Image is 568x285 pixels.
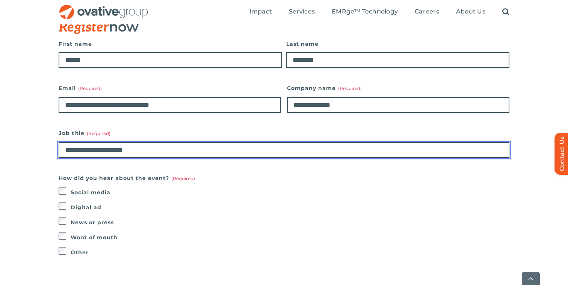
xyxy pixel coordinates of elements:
[332,8,398,15] span: EMRge™ Technology
[287,83,509,93] label: Company name
[249,8,272,16] a: Impact
[71,247,509,258] label: Other
[59,39,282,49] label: First name
[71,202,509,213] label: Digital ad
[456,8,485,15] span: About Us
[332,8,398,16] a: EMRge™ Technology
[456,8,485,16] a: About Us
[415,8,439,15] span: Careers
[289,8,315,15] span: Services
[171,175,195,181] span: (Required)
[71,217,509,228] label: News or press
[59,83,281,93] label: Email
[415,8,439,16] a: Careers
[59,173,195,183] legend: How did you hear about the event?
[59,19,109,36] span: Register
[59,19,472,35] h3: now
[71,232,509,243] label: Word of mouth
[289,8,315,16] a: Services
[59,128,509,138] label: Job title
[286,39,509,49] label: Last name
[249,8,272,15] span: Impact
[338,85,362,91] span: (Required)
[502,8,509,16] a: Search
[87,130,110,136] span: (Required)
[71,187,509,198] label: Social media
[78,85,102,91] span: (Required)
[59,4,149,11] a: OG_Full_horizontal_RGB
